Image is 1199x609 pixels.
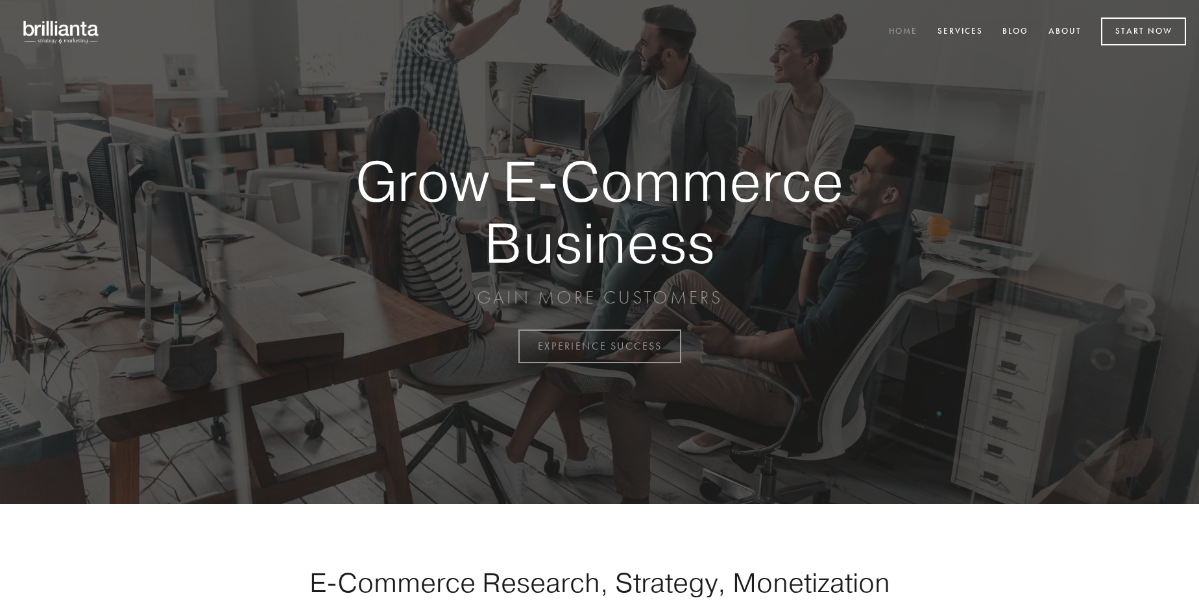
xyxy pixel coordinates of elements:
a: Home [880,21,926,43]
a: About [1040,21,1090,43]
strong: Grow E-Commerce Business [310,150,889,273]
a: Blog [994,21,1037,43]
h1: E-Commerce Research, Strategy, Monetization [269,566,930,599]
a: EXPERIENCE SUCCESS [518,329,681,363]
p: GAIN MORE CUSTOMERS [310,286,889,309]
img: brillianta - research, strategy, marketing [13,13,110,51]
a: Start Now [1101,18,1186,45]
a: Services [929,21,991,43]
